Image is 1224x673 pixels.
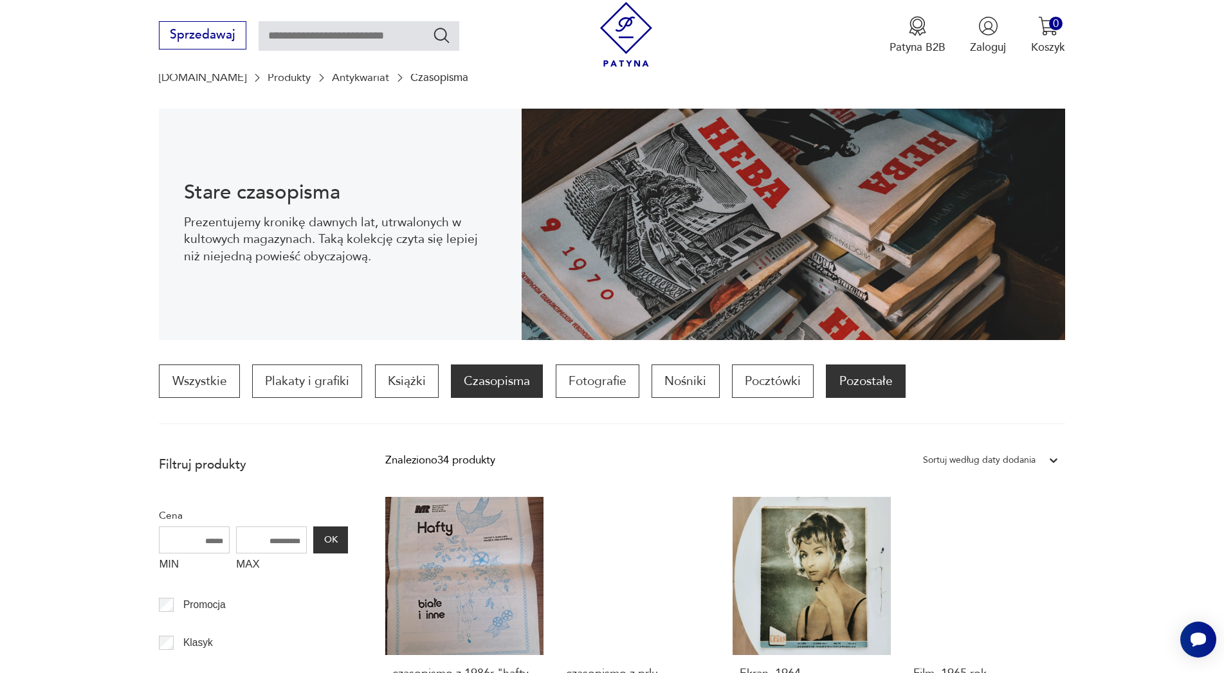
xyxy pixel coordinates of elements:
[970,16,1006,55] button: Zaloguj
[1180,622,1216,658] iframe: Smartsupp widget button
[375,364,439,398] a: Książki
[732,364,814,398] a: Pocztówki
[522,109,1065,340] img: Czasopisma
[183,597,226,613] p: Promocja
[159,456,348,473] p: Filtruj produkty
[159,553,230,578] label: MIN
[1031,16,1065,55] button: 0Koszyk
[890,40,945,55] p: Patyna B2B
[159,71,246,84] a: [DOMAIN_NAME]
[556,364,639,398] a: Fotografie
[410,71,468,84] p: Czasopisma
[652,364,719,398] a: Nośniki
[159,507,348,524] p: Cena
[923,452,1036,469] div: Sortuj według daty dodania
[332,71,389,84] a: Antykwariat
[313,526,348,553] button: OK
[594,2,659,67] img: Patyna - sklep z meblami i dekoracjami vintage
[432,26,451,44] button: Szukaj
[252,364,362,398] a: Plakaty i grafiki
[890,16,945,55] button: Patyna B2B
[826,364,905,398] a: Pozostałe
[1049,17,1063,30] div: 0
[970,40,1006,55] p: Zaloguj
[159,31,246,41] a: Sprzedawaj
[184,183,497,202] h1: Stare czasopisma
[1038,16,1058,36] img: Ikona koszyka
[1031,40,1065,55] p: Koszyk
[268,71,311,84] a: Produkty
[183,634,213,651] p: Klasyk
[184,214,497,265] p: Prezentujemy kronikę dawnych lat, utrwalonych w kultowych magazynach. Taką kolekcję czyta się lep...
[978,16,998,36] img: Ikonka użytkownika
[385,452,495,469] div: Znaleziono 34 produkty
[890,16,945,55] a: Ikona medaluPatyna B2B
[451,364,543,398] a: Czasopisma
[159,364,239,398] a: Wszystkie
[236,553,307,578] label: MAX
[908,16,927,36] img: Ikona medalu
[159,21,246,49] button: Sprzedawaj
